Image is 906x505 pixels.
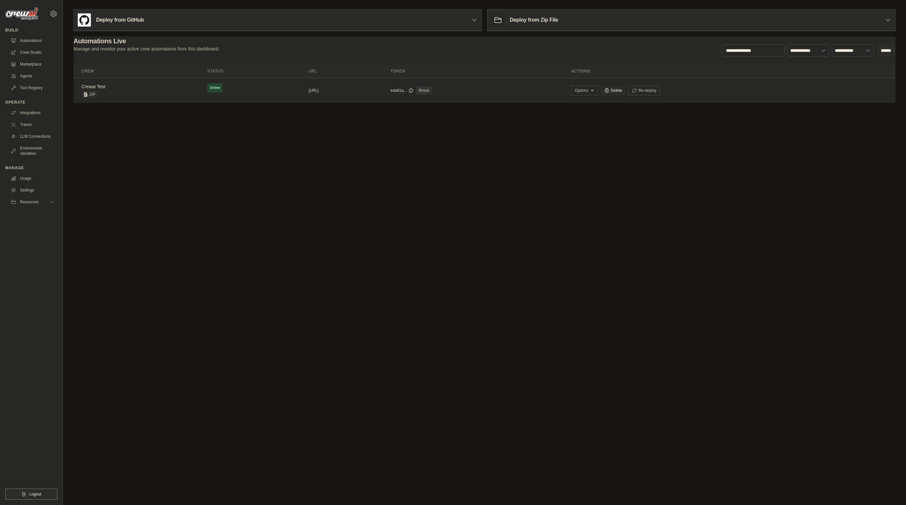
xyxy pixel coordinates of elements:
[601,86,626,95] a: Delete
[8,83,57,93] a: Tool Registry
[29,492,41,497] span: Logout
[73,36,219,46] h2: Automations Live
[20,199,39,205] span: Resources
[8,197,57,207] button: Resources
[383,65,564,78] th: Token
[81,84,105,89] a: Crewai Test
[8,47,57,58] a: Crew Studio
[8,108,57,118] a: Integrations
[5,165,57,171] div: Manage
[78,13,91,27] img: GitHub Logo
[8,119,57,130] a: Traces
[5,8,38,20] img: Logo
[391,88,414,93] button: eda81a...
[571,86,598,95] button: Options
[5,100,57,105] div: Operate
[301,65,383,78] th: URL
[5,28,57,33] div: Build
[416,87,432,94] a: Reset
[96,16,144,24] h3: Deploy from GitHub
[8,59,57,70] a: Marketplace
[8,173,57,184] a: Usage
[81,91,97,98] span: ZIP
[73,46,219,52] p: Manage and monitor your active crew automations from this dashboard.
[73,65,199,78] th: Crew
[207,83,223,92] span: Online
[628,86,660,95] button: Re-deploy
[563,65,896,78] th: Actions
[199,65,301,78] th: Status
[8,185,57,195] a: Settings
[5,489,57,500] button: Logout
[8,71,57,81] a: Agents
[510,16,558,24] h3: Deploy from Zip File
[8,35,57,46] a: Automations
[8,131,57,142] a: LLM Connections
[8,143,57,159] a: Environment Variables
